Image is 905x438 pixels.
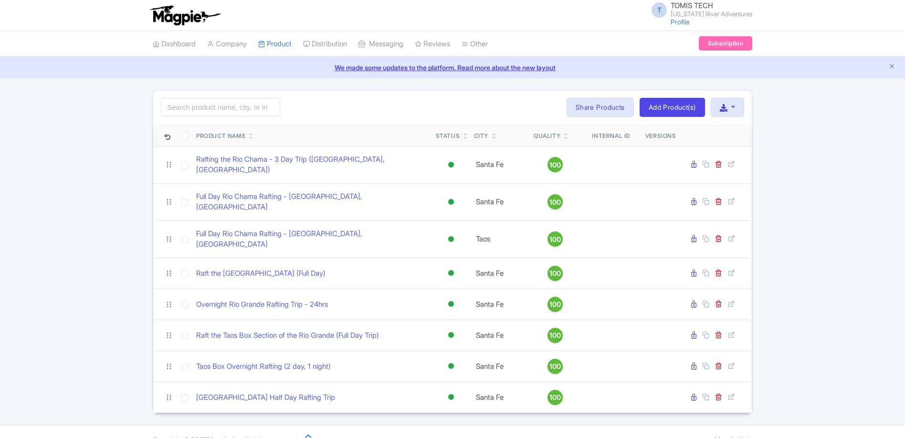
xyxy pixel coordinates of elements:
[415,31,450,57] a: Reviews
[446,390,456,404] div: Active
[699,36,752,51] a: Subscription
[470,258,530,289] td: Santa Fe
[534,157,577,172] a: 100
[671,18,690,26] a: Profile
[652,2,667,18] span: T
[534,390,577,405] a: 100
[446,266,456,280] div: Active
[446,195,456,209] div: Active
[888,62,895,73] button: Close announcement
[534,266,577,281] a: 100
[446,158,456,172] div: Active
[196,330,379,341] a: Raft the Taos Box Section of the Rio Grande (Full Day Trip)
[470,351,530,382] td: Santa Fe
[436,132,460,140] div: Status
[474,132,488,140] div: City
[534,328,577,343] a: 100
[549,160,561,170] span: 100
[549,299,561,310] span: 100
[196,154,428,176] a: Rafting the Rio Chama - 3 Day Trip ([GEOGRAPHIC_DATA], [GEOGRAPHIC_DATA])
[148,5,222,26] img: logo-ab69f6fb50320c5b225c76a69d11143b.png
[470,382,530,413] td: Santa Fe
[642,125,680,146] th: Versions
[446,328,456,342] div: Active
[549,234,561,245] span: 100
[534,231,577,247] a: 100
[196,229,428,250] a: Full Day Rio Chama Rafting - [GEOGRAPHIC_DATA], [GEOGRAPHIC_DATA]
[640,98,705,117] a: Add Product(s)
[196,392,335,403] a: [GEOGRAPHIC_DATA] Half Day Rafting Trip
[196,299,328,310] a: Overnight Rio Grande Rafting Trip - 24hrs
[470,183,530,220] td: Santa Fe
[646,2,752,17] a: T TOMIS TECH [US_STATE] River Adventures
[196,361,331,372] a: Taos Box Overnight Rafting (2 day, 1 night)
[534,359,577,374] a: 100
[534,132,560,140] div: Quality
[196,132,245,140] div: Product Name
[161,98,280,116] input: Search product name, city, or interal id
[470,146,530,183] td: Santa Fe
[470,289,530,320] td: Santa Fe
[534,297,577,312] a: 100
[153,31,196,57] a: Dashboard
[446,359,456,373] div: Active
[6,63,899,73] a: We made some updates to the platform. Read more about the new layout
[358,31,403,57] a: Messaging
[549,361,561,372] span: 100
[470,220,530,258] td: Taos
[549,268,561,279] span: 100
[671,11,752,17] small: [US_STATE] River Adventures
[549,330,561,341] span: 100
[549,392,561,403] span: 100
[207,31,247,57] a: Company
[567,98,634,117] a: Share Products
[258,31,292,57] a: Product
[446,297,456,311] div: Active
[303,31,347,57] a: Distribution
[196,268,326,279] a: Raft the [GEOGRAPHIC_DATA] (Full Day)
[534,194,577,209] a: 100
[549,197,561,208] span: 100
[470,320,530,351] td: Santa Fe
[581,125,642,146] th: Internal ID
[671,1,713,10] span: TOMIS TECH
[462,31,488,57] a: Other
[196,191,428,213] a: Full Day Rio Chama Rafting - [GEOGRAPHIC_DATA], [GEOGRAPHIC_DATA]
[446,232,456,246] div: Active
